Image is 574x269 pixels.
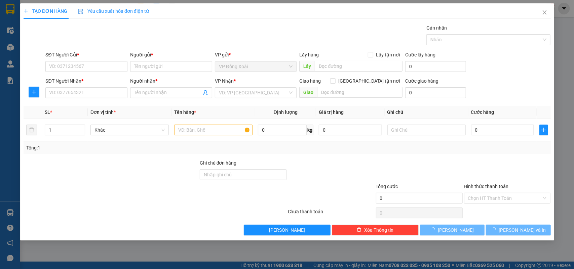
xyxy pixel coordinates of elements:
[244,225,331,235] button: [PERSON_NAME]
[499,226,546,234] span: [PERSON_NAME] và In
[130,77,212,85] div: Người nhận
[405,78,438,84] label: Cước giao hàng
[405,87,466,98] input: Cước giao hàng
[269,226,305,234] span: [PERSON_NAME]
[287,208,375,220] div: Chưa thanh toán
[26,144,222,151] div: Tổng: 1
[29,89,39,95] span: plus
[215,51,297,58] div: VP gửi
[45,77,127,85] div: SĐT Người Nhận
[45,109,50,115] span: SL
[539,125,548,135] button: plus
[426,25,447,31] label: Gán nhãn
[28,87,39,97] button: plus
[200,169,286,180] input: Ghi chú đơn hàng
[299,87,317,98] span: Giao
[26,125,37,135] button: delete
[307,125,313,135] span: kg
[357,227,361,233] span: delete
[299,61,315,72] span: Lấy
[200,160,237,166] label: Ghi chú đơn hàng
[94,125,165,135] span: Khác
[319,125,382,135] input: 0
[376,184,398,189] span: Tổng cước
[405,61,466,72] input: Cước lấy hàng
[24,9,28,13] span: plus
[319,109,344,115] span: Giá trị hàng
[471,109,494,115] span: Cước hàng
[430,227,438,232] span: loading
[542,10,547,15] span: close
[535,3,554,22] button: Close
[24,8,67,14] span: TẠO ĐƠN HÀNG
[219,61,293,72] span: VP Đồng Xoài
[336,77,403,85] span: [GEOGRAPHIC_DATA] tận nơi
[299,78,321,84] span: Giao hàng
[373,51,403,58] span: Lấy tận nơi
[130,51,212,58] div: Người gửi
[174,109,196,115] span: Tên hàng
[215,78,234,84] span: VP Nhận
[274,109,298,115] span: Định lượng
[78,9,83,14] img: icon
[45,51,127,58] div: SĐT Người Gửi
[90,109,116,115] span: Đơn vị tính
[464,184,508,189] label: Hình thức thanh toán
[405,52,435,57] label: Cước lấy hàng
[491,227,499,232] span: loading
[540,127,547,133] span: plus
[384,106,468,119] th: Ghi chú
[486,225,550,235] button: [PERSON_NAME] và In
[315,61,403,72] input: Dọc đường
[317,87,403,98] input: Dọc đường
[364,226,393,234] span: Xóa Thông tin
[438,226,474,234] span: [PERSON_NAME]
[299,52,319,57] span: Lấy hàng
[174,125,253,135] input: VD: Bàn, Ghế
[203,90,208,95] span: user-add
[78,8,149,14] span: Yêu cầu xuất hóa đơn điện tử
[420,225,484,235] button: [PERSON_NAME]
[387,125,465,135] input: Ghi Chú
[332,225,418,235] button: deleteXóa Thông tin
